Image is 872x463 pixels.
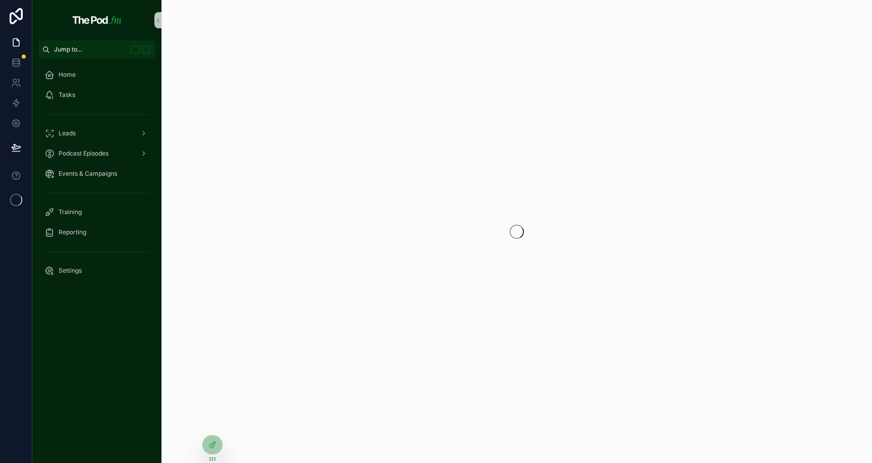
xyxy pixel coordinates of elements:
[59,228,86,236] span: Reporting
[38,124,155,142] a: Leads
[38,144,155,163] a: Podcast Episodes
[59,149,108,158] span: Podcast Episodes
[142,45,150,54] span: K
[54,45,126,54] span: Jump to...
[70,12,124,28] img: App logo
[59,71,76,79] span: Home
[38,86,155,104] a: Tasks
[38,223,155,241] a: Reporting
[59,267,82,275] span: Settings
[38,40,155,59] button: Jump to...K
[38,165,155,183] a: Events & Campaigns
[38,262,155,280] a: Settings
[38,66,155,84] a: Home
[32,59,161,293] div: scrollable content
[59,129,76,137] span: Leads
[59,91,75,99] span: Tasks
[38,203,155,221] a: Training
[59,170,117,178] span: Events & Campaigns
[59,208,82,216] span: Training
